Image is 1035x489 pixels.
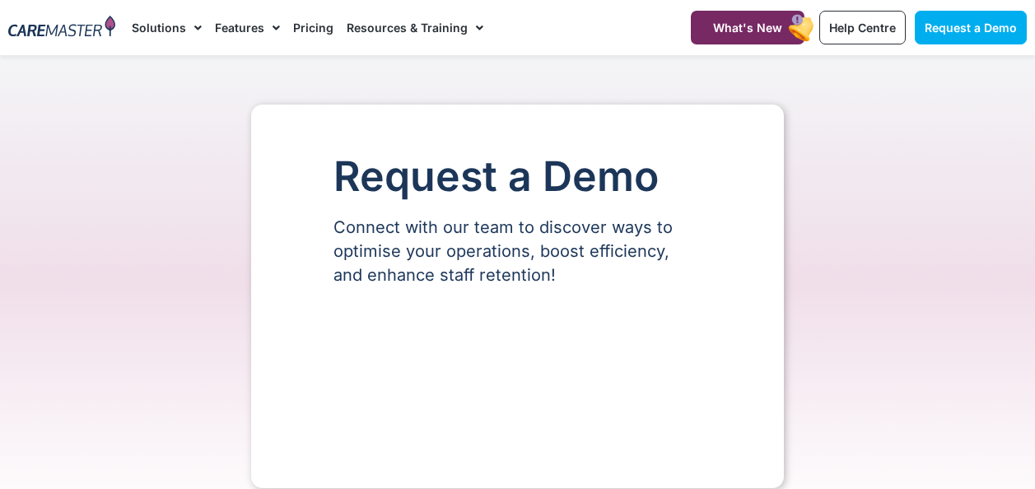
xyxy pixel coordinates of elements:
iframe: Form 0 [333,315,702,439]
img: CareMaster Logo [8,16,115,40]
span: Help Centre [829,21,896,35]
a: What's New [691,11,804,44]
span: What's New [713,21,782,35]
a: Request a Demo [915,11,1027,44]
p: Connect with our team to discover ways to optimise your operations, boost efficiency, and enhance... [333,216,702,287]
a: Help Centre [819,11,906,44]
span: Request a Demo [925,21,1017,35]
h1: Request a Demo [333,154,702,199]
